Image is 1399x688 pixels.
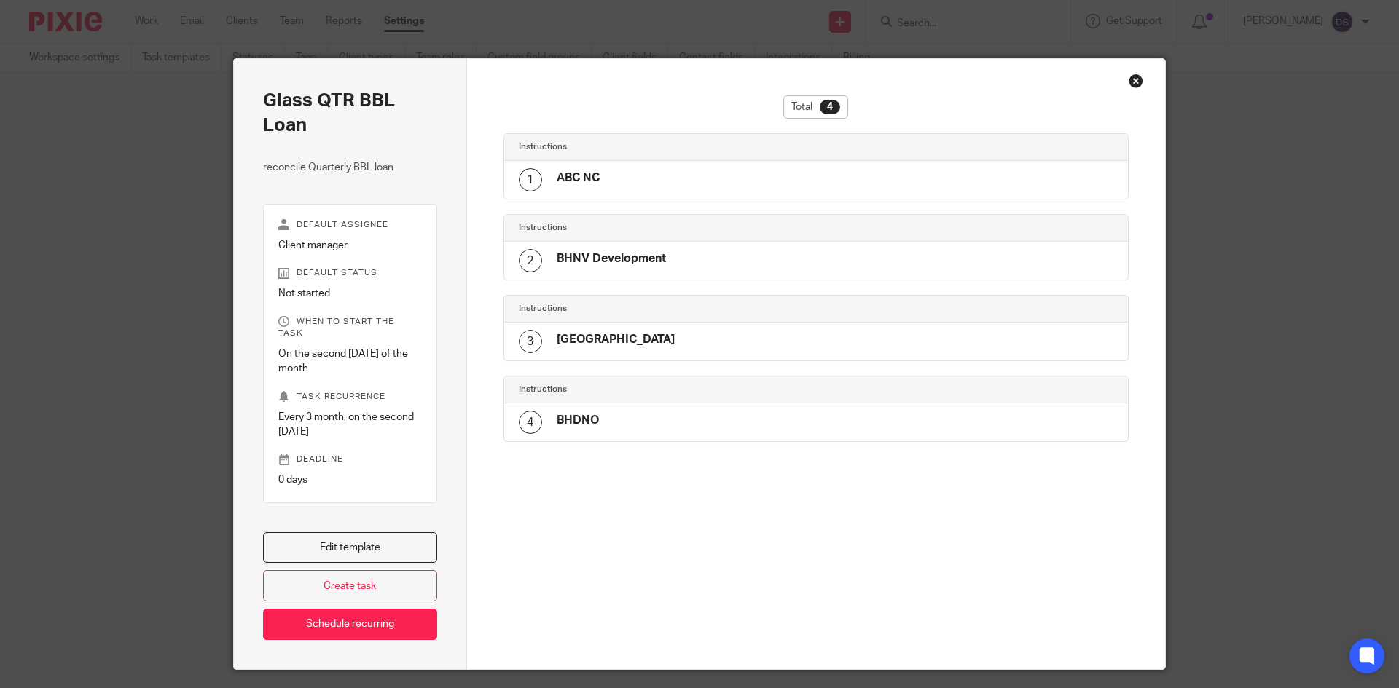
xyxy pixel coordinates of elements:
p: Not started [278,286,422,301]
p: When to start the task [278,316,422,339]
div: 1 [519,168,542,191]
h4: Instructions [519,141,816,153]
p: Deadline [278,454,422,465]
p: On the second [DATE] of the month [278,347,422,376]
div: Total [783,95,848,119]
p: Default status [278,267,422,279]
div: 2 [519,249,542,272]
div: 4 [519,411,542,434]
h4: BHDNO [557,413,599,428]
p: Default assignee [278,219,422,231]
p: Task recurrence [278,391,422,403]
a: Edit template [263,532,437,564]
h4: [GEOGRAPHIC_DATA] [557,332,675,347]
div: Close this dialog window [1129,74,1143,88]
p: Client manager [278,238,422,253]
p: reconcile Quarterly BBL loan [263,160,437,175]
h4: Instructions [519,303,816,315]
div: 4 [820,100,840,114]
h4: ABC NC [557,170,600,186]
h4: BHNV Development [557,251,666,266]
a: Schedule recurring [263,609,437,640]
a: Create task [263,570,437,601]
p: Every 3 month, on the second [DATE] [278,410,422,440]
h4: Instructions [519,384,816,395]
h4: Instructions [519,222,816,234]
div: 3 [519,330,542,353]
h2: Glass QTR BBL Loan [263,88,437,138]
p: 0 days [278,472,422,487]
